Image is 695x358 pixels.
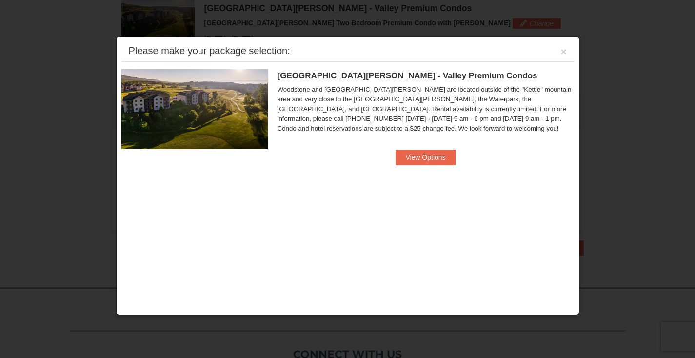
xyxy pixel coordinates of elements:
[121,69,268,149] img: 19219041-4-ec11c166.jpg
[561,47,567,57] button: ×
[278,85,574,133] div: Woodstone and [GEOGRAPHIC_DATA][PERSON_NAME] are located outside of the "Kettle" mountain area an...
[278,71,537,80] span: [GEOGRAPHIC_DATA][PERSON_NAME] - Valley Premium Condos
[129,46,290,56] div: Please make your package selection:
[396,150,455,165] button: View Options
